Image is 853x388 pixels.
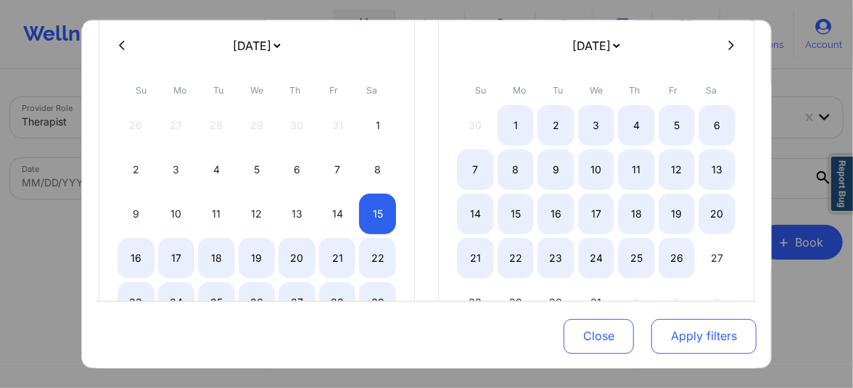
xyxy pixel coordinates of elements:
[578,149,615,190] div: Wed Dec 10 2025
[329,85,338,96] abbr: Friday
[699,105,735,146] div: Sat Dec 06 2025
[198,238,235,278] div: Tue Nov 18 2025
[498,282,535,323] div: Mon Dec 29 2025
[618,149,655,190] div: Thu Dec 11 2025
[498,105,535,146] div: Mon Dec 01 2025
[279,282,316,323] div: Thu Nov 27 2025
[279,149,316,190] div: Thu Nov 06 2025
[659,105,696,146] div: Fri Dec 05 2025
[359,282,396,323] div: Sat Nov 29 2025
[630,85,640,96] abbr: Thursday
[578,282,615,323] div: Wed Dec 31 2025
[537,282,574,323] div: Tue Dec 30 2025
[198,194,235,234] div: Tue Nov 11 2025
[239,194,276,234] div: Wed Nov 12 2025
[319,282,356,323] div: Fri Nov 28 2025
[198,149,235,190] div: Tue Nov 04 2025
[699,149,735,190] div: Sat Dec 13 2025
[367,85,378,96] abbr: Saturday
[319,194,356,234] div: Fri Nov 14 2025
[158,149,195,190] div: Mon Nov 03 2025
[239,149,276,190] div: Wed Nov 05 2025
[699,238,735,278] div: Sat Dec 27 2025
[118,282,154,323] div: Sun Nov 23 2025
[618,105,655,146] div: Thu Dec 04 2025
[457,149,494,190] div: Sun Dec 07 2025
[659,149,696,190] div: Fri Dec 12 2025
[118,149,154,190] div: Sun Nov 02 2025
[319,238,356,278] div: Fri Nov 21 2025
[699,194,735,234] div: Sat Dec 20 2025
[173,85,186,96] abbr: Monday
[590,85,603,96] abbr: Wednesday
[537,149,574,190] div: Tue Dec 09 2025
[537,194,574,234] div: Tue Dec 16 2025
[564,318,634,353] button: Close
[136,85,147,96] abbr: Sunday
[118,238,154,278] div: Sun Nov 16 2025
[578,194,615,234] div: Wed Dec 17 2025
[359,149,396,190] div: Sat Nov 08 2025
[359,238,396,278] div: Sat Nov 22 2025
[578,105,615,146] div: Wed Dec 03 2025
[498,149,535,190] div: Mon Dec 08 2025
[537,105,574,146] div: Tue Dec 02 2025
[213,85,223,96] abbr: Tuesday
[618,194,655,234] div: Thu Dec 18 2025
[537,238,574,278] div: Tue Dec 23 2025
[553,85,563,96] abbr: Tuesday
[457,282,494,323] div: Sun Dec 28 2025
[359,194,396,234] div: Sat Nov 15 2025
[198,282,235,323] div: Tue Nov 25 2025
[659,194,696,234] div: Fri Dec 19 2025
[239,282,276,323] div: Wed Nov 26 2025
[279,238,316,278] div: Thu Nov 20 2025
[498,194,535,234] div: Mon Dec 15 2025
[706,85,717,96] abbr: Saturday
[578,238,615,278] div: Wed Dec 24 2025
[659,238,696,278] div: Fri Dec 26 2025
[359,105,396,146] div: Sat Nov 01 2025
[457,238,494,278] div: Sun Dec 21 2025
[279,194,316,234] div: Thu Nov 13 2025
[239,238,276,278] div: Wed Nov 19 2025
[669,85,677,96] abbr: Friday
[457,194,494,234] div: Sun Dec 14 2025
[476,85,487,96] abbr: Sunday
[158,282,195,323] div: Mon Nov 24 2025
[158,238,195,278] div: Mon Nov 17 2025
[513,85,526,96] abbr: Monday
[319,149,356,190] div: Fri Nov 07 2025
[158,194,195,234] div: Mon Nov 10 2025
[290,85,301,96] abbr: Thursday
[651,318,757,353] button: Apply filters
[118,194,154,234] div: Sun Nov 09 2025
[618,238,655,278] div: Thu Dec 25 2025
[498,238,535,278] div: Mon Dec 22 2025
[250,85,263,96] abbr: Wednesday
